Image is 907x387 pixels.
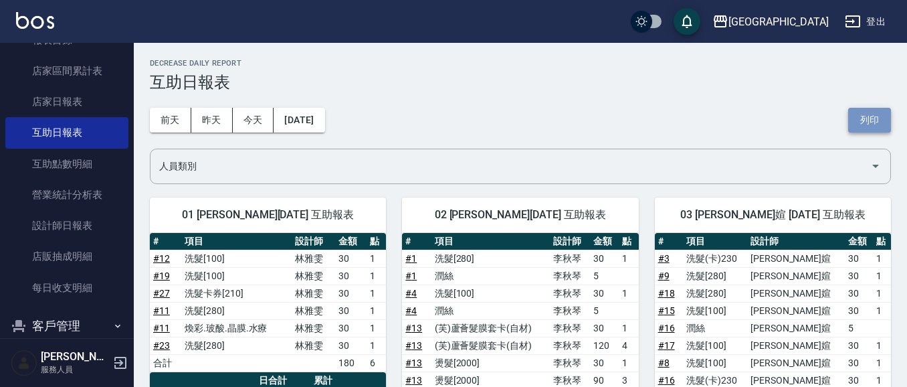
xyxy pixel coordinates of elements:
td: 林雅雯 [292,302,334,319]
h5: [PERSON_NAME] [41,350,109,364]
td: 林雅雯 [292,285,334,302]
td: 30 [335,319,367,337]
td: 30 [590,250,619,267]
td: 30 [845,354,873,372]
a: 每日收支明細 [5,273,128,303]
a: #9 [658,270,670,281]
a: 互助點數明細 [5,149,128,179]
a: #11 [153,305,170,316]
a: 店家區間累計表 [5,56,128,86]
td: 李秋琴 [550,267,589,285]
th: 項目 [431,233,550,250]
th: 點 [619,233,639,250]
button: [DATE] [274,108,324,133]
th: 設計師 [747,233,845,250]
a: #23 [153,340,170,351]
a: #13 [405,375,422,386]
a: #1 [405,253,417,264]
td: 1 [873,354,891,372]
td: 1 [873,302,891,319]
td: 李秋琴 [550,285,589,302]
button: 客戶管理 [5,309,128,343]
table: a dense table [150,233,386,372]
td: 潤絲 [431,302,550,319]
td: 1 [367,319,387,337]
a: 店販抽成明細 [5,241,128,272]
td: 洗髮[100] [181,250,292,267]
td: 洗髮(卡)230 [683,250,747,267]
a: 營業統計分析表 [5,179,128,210]
td: 120 [590,337,619,354]
button: [GEOGRAPHIC_DATA] [707,8,834,35]
a: #16 [658,375,675,386]
td: 30 [335,302,367,319]
td: 煥彩.玻酸.晶膜.水療 [181,319,292,337]
th: 設計師 [550,233,589,250]
td: 洗髮[280] [431,250,550,267]
button: 列印 [848,108,891,133]
td: 林雅雯 [292,319,334,337]
td: 30 [590,285,619,302]
td: [PERSON_NAME]媗 [747,285,845,302]
td: 1 [873,285,891,302]
a: 設計師日報表 [5,210,128,241]
td: 潤絲 [431,267,550,285]
button: 今天 [233,108,274,133]
td: 李秋琴 [550,302,589,319]
td: [PERSON_NAME]媗 [747,302,845,319]
td: 30 [845,285,873,302]
a: #15 [658,305,675,316]
td: 洗髮[100] [683,354,747,372]
a: #27 [153,288,170,299]
div: [GEOGRAPHIC_DATA] [728,13,829,30]
th: # [655,233,683,250]
td: 林雅雯 [292,250,334,267]
td: 30 [335,250,367,267]
a: #16 [658,323,675,333]
td: 洗髮[280] [181,337,292,354]
td: 5 [590,267,619,285]
td: 1 [367,285,387,302]
a: 互助日報表 [5,117,128,148]
a: #4 [405,305,417,316]
td: 洗髮[100] [431,285,550,302]
a: #11 [153,323,170,333]
td: 林雅雯 [292,337,334,354]
th: 項目 [683,233,747,250]
td: 潤絲 [683,319,747,337]
td: 1 [367,250,387,267]
td: (芙)蘆薈髮膜套卡(自材) [431,337,550,354]
td: 1 [367,302,387,319]
td: 4 [619,337,639,354]
td: 1 [873,267,891,285]
input: 人員名稱 [156,155,865,178]
h2: Decrease Daily Report [150,59,891,68]
td: 合計 [150,354,181,372]
td: 5 [590,302,619,319]
td: 林雅雯 [292,267,334,285]
a: #13 [405,358,422,368]
button: Open [865,155,886,177]
button: 前天 [150,108,191,133]
td: 洗髮[280] [181,302,292,319]
td: [PERSON_NAME]媗 [747,354,845,372]
td: 30 [590,319,619,337]
a: #4 [405,288,417,299]
span: 02 [PERSON_NAME][DATE] 互助報表 [418,208,622,222]
td: 洗髮[100] [181,267,292,285]
td: 30 [845,337,873,354]
td: 洗髮[100] [683,337,747,354]
td: 30 [845,267,873,285]
img: Logo [16,12,54,29]
th: # [150,233,181,250]
a: #18 [658,288,675,299]
td: 1 [619,354,639,372]
p: 服務人員 [41,364,109,376]
a: #13 [405,340,422,351]
td: 30 [590,354,619,372]
td: 30 [335,337,367,354]
td: 李秋琴 [550,319,589,337]
td: 1 [619,319,639,337]
img: Person [11,350,37,376]
td: 1 [619,250,639,267]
